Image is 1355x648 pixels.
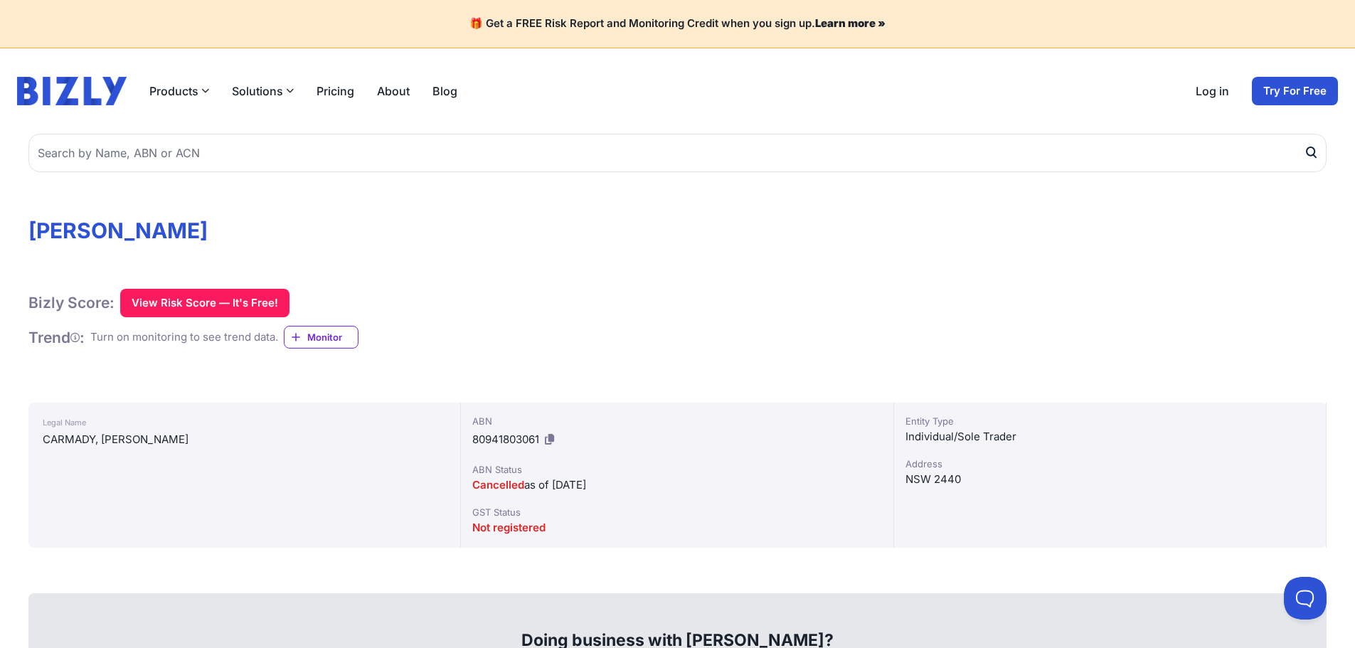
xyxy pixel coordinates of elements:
button: Solutions [232,83,294,100]
a: Learn more » [815,16,886,30]
button: Products [149,83,209,100]
iframe: Toggle Customer Support [1284,577,1327,620]
div: ABN [472,414,881,428]
a: About [377,83,410,100]
h1: Trend : [28,328,85,347]
button: View Risk Score — It's Free! [120,289,289,317]
div: GST Status [472,505,881,519]
div: Legal Name [43,414,446,431]
h1: [PERSON_NAME] [28,218,1327,243]
h4: 🎁 Get a FREE Risk Report and Monitoring Credit when you sign up. [17,17,1338,31]
a: Pricing [317,83,354,100]
a: Blog [432,83,457,100]
a: Monitor [284,326,358,349]
span: Monitor [307,330,358,344]
div: CARMADY, [PERSON_NAME] [43,431,446,448]
div: Turn on monitoring to see trend data. [90,329,278,346]
div: Address [905,457,1314,471]
input: Search by Name, ABN or ACN [28,134,1327,172]
span: Not registered [472,521,546,534]
div: as of [DATE] [472,477,881,494]
span: Cancelled [472,478,524,492]
div: Entity Type [905,414,1314,428]
a: Try For Free [1252,77,1338,105]
a: Log in [1196,83,1229,100]
div: ABN Status [472,462,881,477]
span: 80941803061 [472,432,539,446]
h1: Bizly Score: [28,293,115,312]
div: Individual/Sole Trader [905,428,1314,445]
div: NSW 2440 [905,471,1314,488]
